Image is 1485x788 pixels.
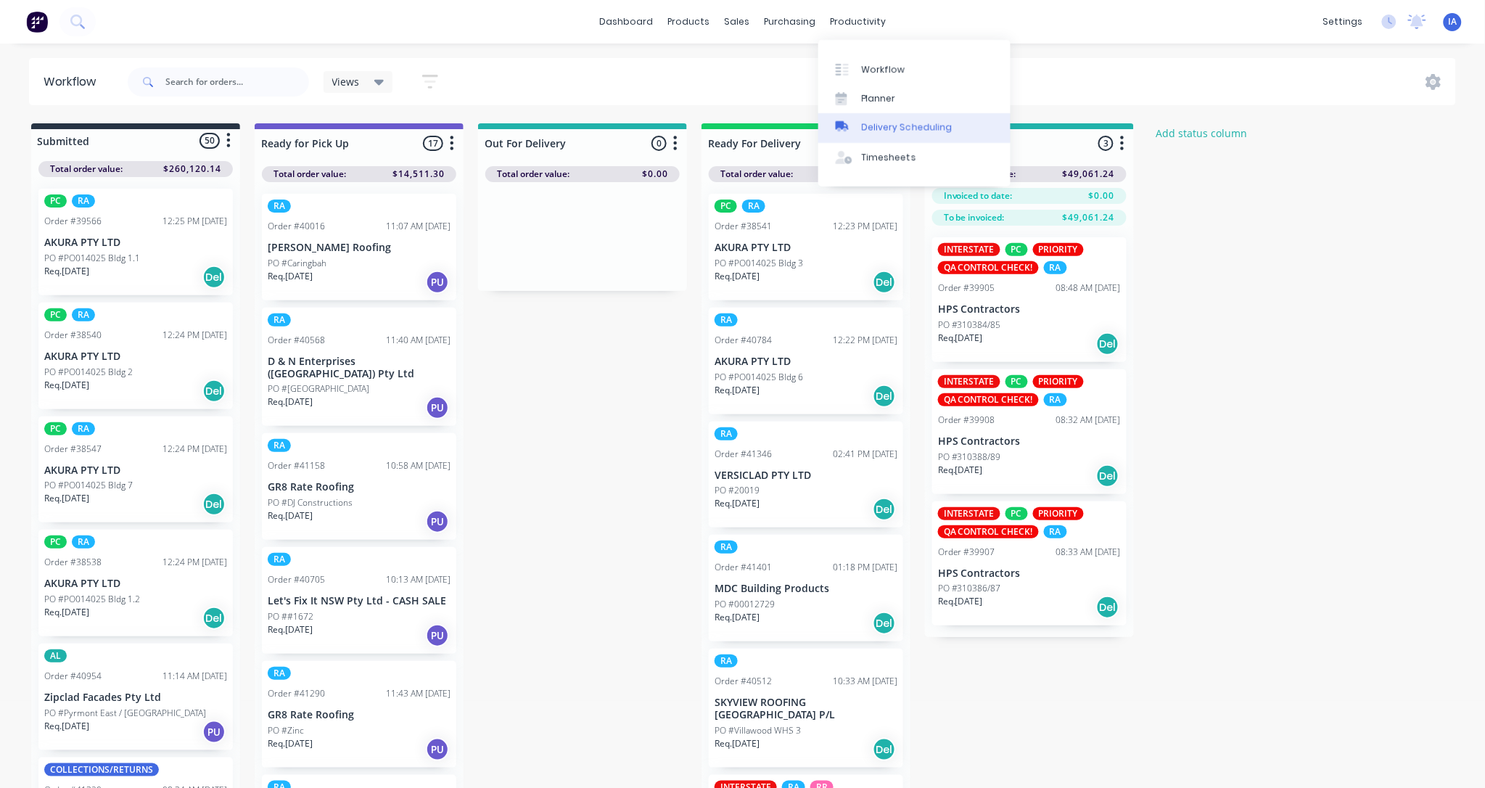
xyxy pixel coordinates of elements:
div: RA [1044,525,1067,538]
div: Order #38547 [44,443,102,456]
p: [PERSON_NAME] Roofing [268,242,451,254]
p: AKURA PTY LTD [44,237,227,249]
div: Order #40705 [268,573,325,586]
p: Req. [DATE] [268,623,313,636]
span: $0.00 [642,168,668,181]
div: Order #39566 [44,215,102,228]
div: RA [1044,393,1067,406]
p: PO #00012729 [715,598,775,611]
div: PU [426,396,449,419]
p: Zipclad Facades Pty Ltd [44,691,227,704]
div: ALOrder #4095411:14 AM [DATE]Zipclad Facades Pty LtdPO #Pyrmont East / [GEOGRAPHIC_DATA]Req.[DATE]PU [38,644,233,750]
span: Total order value: [720,168,793,181]
div: 10:33 AM [DATE] [833,675,897,688]
p: SKYVIEW ROOFING [GEOGRAPHIC_DATA] P/L [715,697,897,721]
div: RAOrder #4129011:43 AM [DATE]GR8 Rate RoofingPO #ZincReq.[DATE]PU [262,661,456,768]
div: Order #39908 [938,414,995,427]
div: Order #38538 [44,556,102,569]
div: RA [715,427,738,440]
div: 10:13 AM [DATE] [386,573,451,586]
div: Del [202,379,226,403]
div: Del [873,738,896,761]
div: RA [268,667,291,680]
div: RA [268,553,291,566]
div: PC [1005,507,1028,520]
p: Req. [DATE] [268,509,313,522]
div: 10:58 AM [DATE] [386,459,451,472]
input: Search for orders... [165,67,309,97]
div: PC [44,535,67,549]
span: Total order value: [50,163,123,176]
div: PRIORITY [1033,243,1084,256]
div: 08:32 AM [DATE] [1056,414,1121,427]
div: QA CONTROL CHECK! [938,393,1039,406]
p: Req. [DATE] [715,497,760,510]
div: RA [742,200,765,213]
div: Order #40784 [715,334,772,347]
div: Timesheets [862,151,916,164]
div: Del [873,498,896,521]
p: PO #PO014025 Bldg 7 [44,479,133,492]
div: 02:41 PM [DATE] [833,448,897,461]
img: Factory [26,11,48,33]
div: PC [44,422,67,435]
div: Order #41346 [715,448,772,461]
span: Total order value: [497,168,569,181]
div: RA [268,200,291,213]
div: RAOrder #4134602:41 PM [DATE]VERSICLAD PTY LTDPO #20019Req.[DATE]Del [709,422,903,528]
div: productivity [823,11,893,33]
div: sales [717,11,757,33]
div: RA [715,313,738,327]
p: PO #310386/87 [938,582,1001,595]
div: Order #40016 [268,220,325,233]
div: 11:40 AM [DATE] [386,334,451,347]
p: PO #PO014025 Bldg 1.1 [44,252,140,265]
div: Workflow [862,63,905,76]
p: AKURA PTY LTD [715,242,897,254]
a: Planner [818,84,1011,113]
p: PO ##1672 [268,610,313,623]
div: Del [202,607,226,630]
p: GR8 Rate Roofing [268,481,451,493]
button: Add status column [1148,123,1255,143]
p: D & N Enterprises ([GEOGRAPHIC_DATA]) Pty Ltd [268,356,451,380]
div: 11:14 AM [DATE] [163,670,227,683]
div: RA [268,439,291,452]
div: PC [1005,243,1028,256]
div: Order #38540 [44,329,102,342]
div: RAOrder #4115810:58 AM [DATE]GR8 Rate RoofingPO #DJ ConstructionsReq.[DATE]PU [262,433,456,540]
a: Workflow [818,54,1011,83]
div: Del [873,612,896,635]
div: 08:48 AM [DATE] [1056,282,1121,295]
p: HPS Contractors [938,567,1121,580]
p: Req. [DATE] [715,611,760,624]
div: PCRAOrder #3956612:25 PM [DATE]AKURA PTY LTDPO #PO014025 Bldg 1.1Req.[DATE]Del [38,189,233,295]
p: PO #Zinc [268,724,304,737]
div: Order #41401 [715,561,772,574]
div: INTERSTATE [938,243,1000,256]
div: 12:23 PM [DATE] [833,220,897,233]
p: MDC Building Products [715,583,897,595]
span: $49,061.24 [1063,211,1115,224]
div: PCRAOrder #3854112:23 PM [DATE]AKURA PTY LTDPO #PO014025 Bldg 3Req.[DATE]Del [709,194,903,300]
div: Del [1096,464,1119,488]
p: PO #DJ Constructions [268,496,353,509]
div: RA [72,422,95,435]
div: RAOrder #4140101:18 PM [DATE]MDC Building ProductsPO #00012729Req.[DATE]Del [709,535,903,641]
p: VERSICLAD PTY LTD [715,469,897,482]
p: PO #310384/85 [938,319,1001,332]
p: PO #PO014025 Bldg 6 [715,371,803,384]
div: PU [426,624,449,647]
div: Planner [862,92,896,105]
div: Order #41290 [268,687,325,700]
div: 12:24 PM [DATE] [163,329,227,342]
a: Delivery Scheduling [818,113,1011,142]
p: PO #Pyrmont East / [GEOGRAPHIC_DATA] [44,707,206,720]
div: PCRAOrder #3854012:24 PM [DATE]AKURA PTY LTDPO #PO014025 Bldg 2Req.[DATE]Del [38,303,233,409]
div: 01:18 PM [DATE] [833,561,897,574]
div: RA [715,541,738,554]
p: PO #310388/89 [938,451,1001,464]
p: GR8 Rate Roofing [268,709,451,721]
div: INTERSTATE [938,375,1000,388]
div: products [660,11,717,33]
